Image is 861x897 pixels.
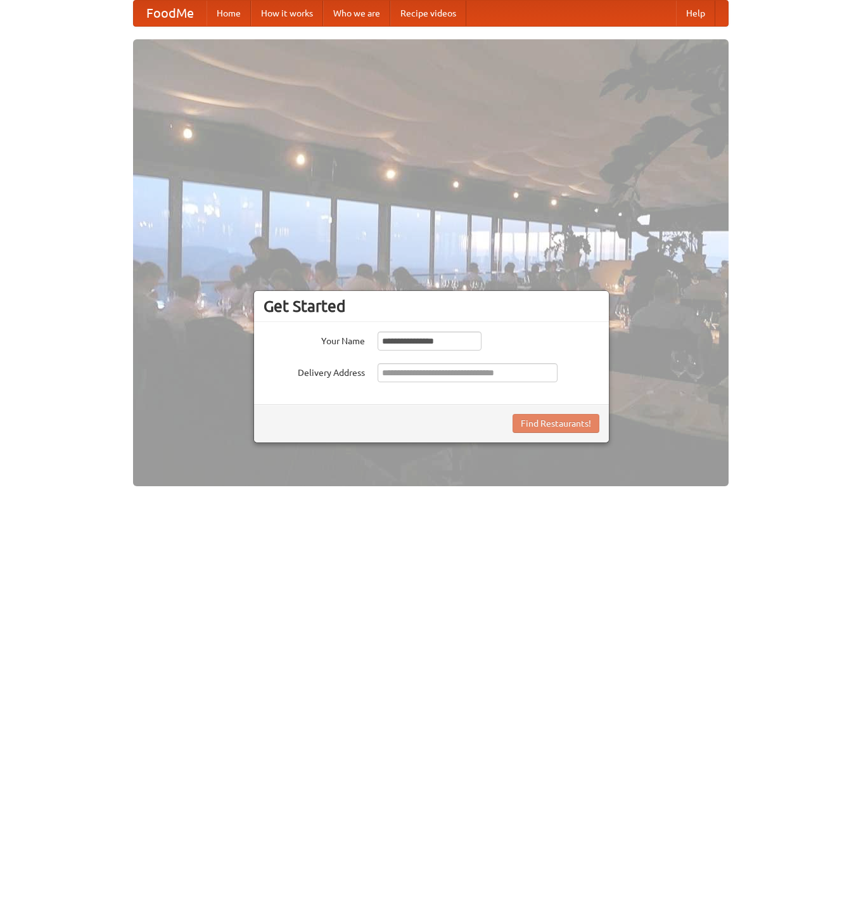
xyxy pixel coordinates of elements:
[323,1,390,26] a: Who we are
[207,1,251,26] a: Home
[264,363,365,379] label: Delivery Address
[134,1,207,26] a: FoodMe
[513,414,599,433] button: Find Restaurants!
[390,1,466,26] a: Recipe videos
[264,297,599,316] h3: Get Started
[676,1,715,26] a: Help
[264,332,365,347] label: Your Name
[251,1,323,26] a: How it works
